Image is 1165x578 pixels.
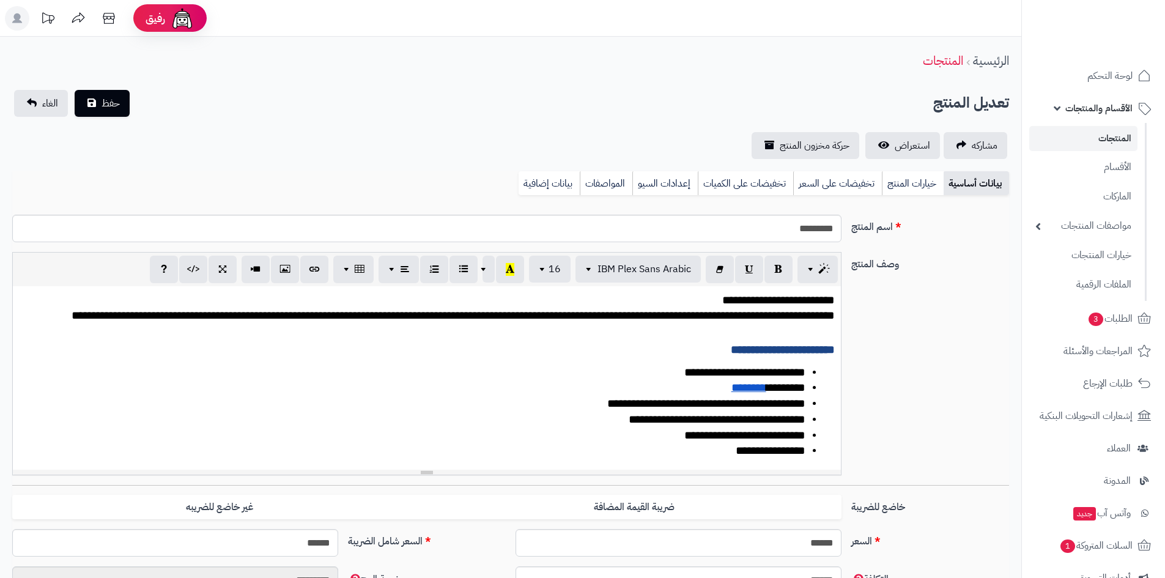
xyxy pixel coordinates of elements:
span: 3 [1089,313,1103,326]
a: السلات المتروكة1 [1029,531,1158,560]
span: المراجعات والأسئلة [1063,343,1133,360]
a: تخفيضات على الكميات [698,171,793,196]
span: وآتس آب [1072,505,1131,522]
a: حركة مخزون المنتج [752,132,859,159]
a: الماركات [1029,183,1137,210]
img: ai-face.png [170,6,194,31]
button: IBM Plex Sans Arabic [575,256,701,283]
span: حفظ [102,96,120,111]
a: المدونة [1029,466,1158,495]
a: المنتجات [923,51,963,70]
label: السعر [846,529,1014,549]
label: غير خاضع للضريبه [12,495,427,520]
span: لوحة التحكم [1087,67,1133,84]
button: حفظ [75,90,130,117]
span: الغاء [42,96,58,111]
span: الأقسام والمنتجات [1065,100,1133,117]
button: 16 [529,256,571,283]
a: المنتجات [1029,126,1137,151]
a: الغاء [14,90,68,117]
a: المراجعات والأسئلة [1029,336,1158,366]
a: المواصفات [580,171,632,196]
a: لوحة التحكم [1029,61,1158,91]
span: السلات المتروكة [1059,537,1133,554]
span: IBM Plex Sans Arabic [597,262,691,276]
label: السعر شامل الضريبة [343,529,511,549]
span: العملاء [1107,440,1131,457]
a: العملاء [1029,434,1158,463]
a: مشاركه [944,132,1007,159]
span: الطلبات [1087,310,1133,327]
label: اسم المنتج [846,215,1014,234]
span: طلبات الإرجاع [1083,375,1133,392]
span: حركة مخزون المنتج [780,138,849,153]
a: الملفات الرقمية [1029,272,1137,298]
a: إشعارات التحويلات البنكية [1029,401,1158,431]
span: 1 [1060,539,1075,553]
span: جديد [1073,507,1096,521]
h2: تعديل المنتج [933,91,1009,116]
span: إشعارات التحويلات البنكية [1040,407,1133,424]
a: بيانات أساسية [944,171,1009,196]
a: بيانات إضافية [519,171,580,196]
span: المدونة [1104,472,1131,489]
label: وصف المنتج [846,252,1014,272]
a: خيارات المنتج [882,171,944,196]
label: خاضع للضريبة [846,495,1014,514]
a: مواصفات المنتجات [1029,213,1137,239]
a: طلبات الإرجاع [1029,369,1158,398]
a: تحديثات المنصة [32,6,63,34]
span: استعراض [895,138,930,153]
a: الرئيسية [973,51,1009,70]
a: تخفيضات على السعر [793,171,882,196]
a: وآتس آبجديد [1029,498,1158,528]
span: رفيق [146,11,165,26]
span: 16 [549,262,561,276]
a: الطلبات3 [1029,304,1158,333]
label: ضريبة القيمة المضافة [427,495,841,520]
a: الأقسام [1029,154,1137,180]
span: مشاركه [972,138,997,153]
a: خيارات المنتجات [1029,242,1137,269]
a: إعدادات السيو [632,171,698,196]
a: استعراض [865,132,940,159]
